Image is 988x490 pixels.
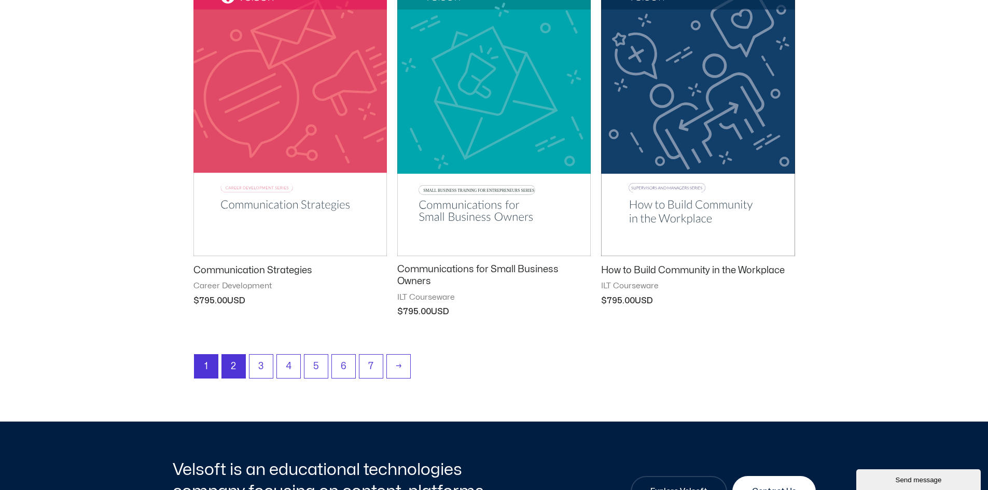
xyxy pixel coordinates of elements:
a: Page 2 [222,355,245,378]
h2: How to Build Community in the Workplace [601,264,795,276]
a: Page 5 [304,355,328,378]
a: → [387,355,410,378]
span: $ [397,307,403,316]
nav: Product Pagination [193,354,795,384]
bdi: 795.00 [397,307,431,316]
a: Page 7 [359,355,383,378]
a: Page 4 [277,355,300,378]
span: ILT Courseware [397,292,591,303]
h2: Communications for Small Business Owners [397,263,591,288]
bdi: 795.00 [193,297,227,305]
span: $ [193,297,199,305]
a: Page 3 [249,355,273,378]
a: Communication Strategies [193,264,387,281]
span: Career Development [193,281,387,291]
span: $ [601,297,607,305]
a: Communications for Small Business Owners [397,263,591,292]
a: Page 6 [332,355,355,378]
bdi: 795.00 [601,297,635,305]
span: ILT Courseware [601,281,795,291]
a: How to Build Community in the Workplace [601,264,795,281]
iframe: chat widget [856,467,983,490]
span: Page 1 [194,355,218,378]
h2: Communication Strategies [193,264,387,276]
